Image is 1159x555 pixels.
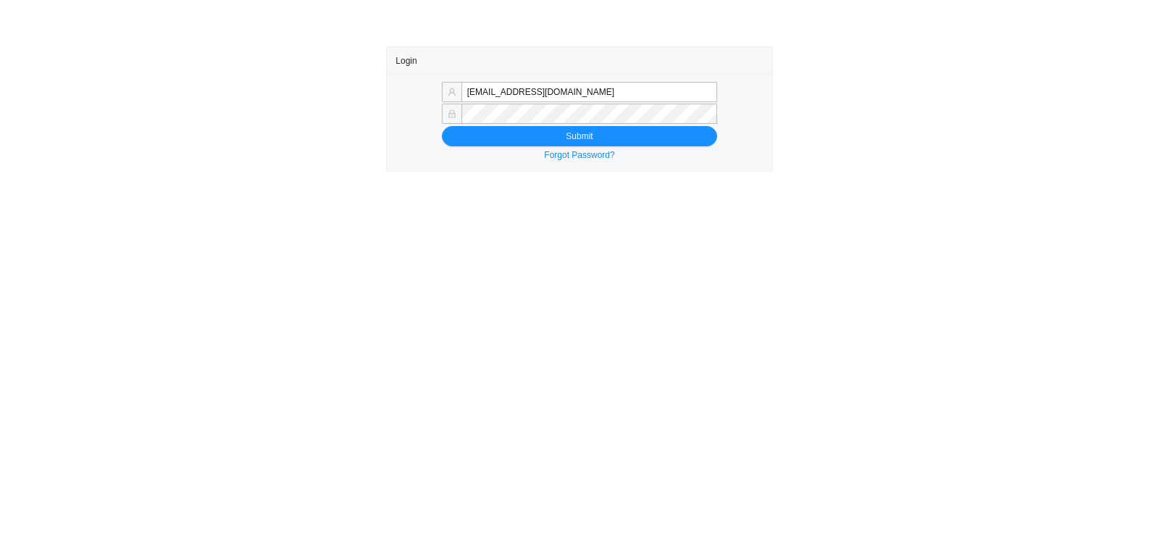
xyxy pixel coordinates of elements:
span: lock [448,109,456,118]
span: Submit [566,129,593,143]
a: Forgot Password? [544,150,614,160]
div: Login [396,47,763,74]
button: Submit [442,126,717,146]
span: user [448,88,456,96]
input: Email [461,82,717,102]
